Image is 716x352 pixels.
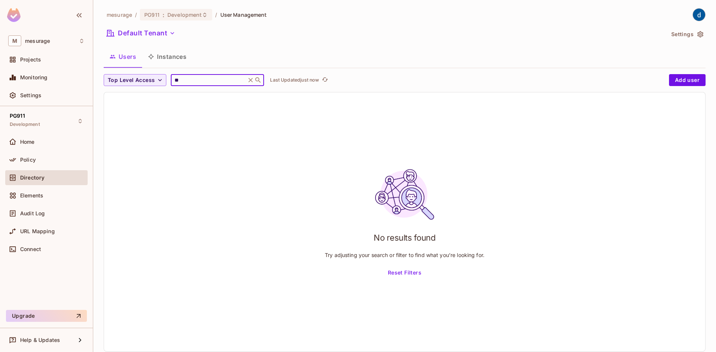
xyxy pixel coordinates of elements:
[10,113,25,119] span: PG911
[20,92,41,98] span: Settings
[20,139,35,145] span: Home
[669,74,706,86] button: Add user
[144,11,160,18] span: PG911
[104,47,142,66] button: Users
[10,121,40,127] span: Development
[325,251,484,259] p: Try adjusting your search or filter to find what you’re looking for.
[20,74,48,80] span: Monitoring
[20,337,60,343] span: Help & Updates
[7,8,21,22] img: SReyMgAAAABJRU5ErkJggg==
[107,11,132,18] span: the active workspace
[319,76,329,85] span: Click to refresh data
[20,246,41,252] span: Connect
[270,77,319,83] p: Last Updated just now
[668,28,706,40] button: Settings
[108,76,155,85] span: Top Level Access
[322,76,328,84] span: refresh
[25,38,50,44] span: Workspace: mesurage
[385,267,424,279] button: Reset Filters
[20,157,36,163] span: Policy
[20,210,45,216] span: Audit Log
[142,47,192,66] button: Instances
[374,232,436,243] h1: No results found
[135,11,137,18] li: /
[693,9,705,21] img: dev 911gcl
[20,175,44,181] span: Directory
[104,74,166,86] button: Top Level Access
[8,35,21,46] span: M
[167,11,202,18] span: Development
[162,12,165,18] span: :
[215,11,217,18] li: /
[220,11,267,18] span: User Management
[104,27,178,39] button: Default Tenant
[20,57,41,63] span: Projects
[6,310,87,322] button: Upgrade
[320,76,329,85] button: refresh
[20,228,55,234] span: URL Mapping
[20,193,43,199] span: Elements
